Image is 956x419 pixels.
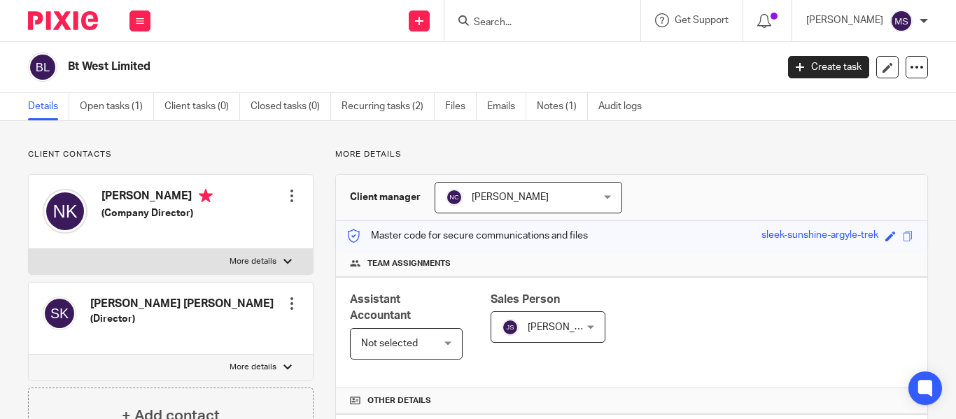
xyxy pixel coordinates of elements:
[367,395,431,406] span: Other details
[101,189,213,206] h4: [PERSON_NAME]
[90,312,274,326] h5: (Director)
[230,256,276,267] p: More details
[472,192,549,202] span: [PERSON_NAME]
[68,59,627,74] h2: Bt West Limited
[199,189,213,203] i: Primary
[806,13,883,27] p: [PERSON_NAME]
[251,93,331,120] a: Closed tasks (0)
[487,93,526,120] a: Emails
[491,294,560,305] span: Sales Person
[350,190,421,204] h3: Client manager
[164,93,240,120] a: Client tasks (0)
[502,319,519,336] img: svg%3E
[335,149,928,160] p: More details
[367,258,451,269] span: Team assignments
[346,229,588,243] p: Master code for secure communications and files
[537,93,588,120] a: Notes (1)
[472,17,598,29] input: Search
[342,93,435,120] a: Recurring tasks (2)
[675,15,729,25] span: Get Support
[788,56,869,78] a: Create task
[80,93,154,120] a: Open tasks (1)
[446,189,463,206] img: svg%3E
[43,297,76,330] img: svg%3E
[28,11,98,30] img: Pixie
[28,52,57,82] img: svg%3E
[90,297,274,311] h4: [PERSON_NAME] [PERSON_NAME]
[230,362,276,373] p: More details
[28,93,69,120] a: Details
[101,206,213,220] h5: (Company Director)
[361,339,418,348] span: Not selected
[350,294,411,321] span: Assistant Accountant
[761,228,878,244] div: sleek-sunshine-argyle-trek
[445,93,477,120] a: Files
[528,322,605,332] span: [PERSON_NAME]
[28,149,314,160] p: Client contacts
[890,10,913,32] img: svg%3E
[598,93,652,120] a: Audit logs
[43,189,87,234] img: svg%3E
